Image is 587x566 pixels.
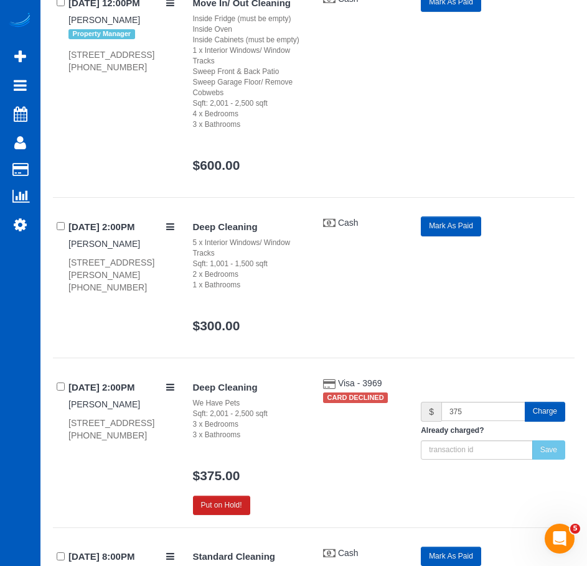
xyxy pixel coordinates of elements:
div: 5 x Interior Windows/ Window Tracks [193,238,305,259]
a: $375.00 [193,468,240,483]
a: $600.00 [193,158,240,172]
h4: Deep Cleaning [193,222,305,233]
div: 3 x Bathrooms [193,119,305,130]
iframe: Intercom live chat [545,524,575,554]
div: Sqft: 2,001 - 2,500 sqft [193,98,305,109]
a: [PERSON_NAME] [68,399,140,409]
div: [STREET_ADDRESS] [PHONE_NUMBER] [68,417,174,442]
div: We Have Pets [193,398,305,409]
div: [STREET_ADDRESS][PERSON_NAME] [PHONE_NUMBER] [68,256,174,294]
div: 2 x Bedrooms [193,269,305,280]
button: Mark As Paid [421,216,481,236]
span: Property Manager [68,29,135,39]
div: CARD DECLINED [323,392,388,402]
h4: [DATE] 2:00PM [68,222,174,233]
div: Sweep Garage Floor/ Remove Cobwebs [193,77,305,98]
div: 3 x Bathrooms [193,430,305,440]
a: Cash [338,218,359,228]
div: [STREET_ADDRESS] [PHONE_NUMBER] [68,49,174,73]
h4: [DATE] 2:00PM [68,383,174,393]
a: Cash [338,548,359,558]
div: Inside Fridge (must be empty) [193,14,305,24]
div: Inside Oven [193,24,305,35]
button: Mark As Paid [421,547,481,566]
a: [PERSON_NAME] [68,15,140,25]
div: Inside Cabinets (must be empty) [193,35,305,45]
a: $300.00 [193,318,240,333]
button: Charge [525,402,565,421]
img: Automaid Logo [7,12,32,30]
h4: [DATE] 8:00PM [68,552,174,562]
div: 3 x Bedrooms [193,419,305,430]
div: 1 x Bathrooms [193,280,305,290]
div: Sweep Front & Back Patio [193,67,305,77]
div: Tags [68,26,174,42]
a: [PERSON_NAME] [68,239,140,249]
h5: Already charged? [421,427,565,435]
div: Sqft: 2,001 - 2,500 sqft [193,409,305,419]
h4: Standard Cleaning [193,552,305,562]
a: Visa - 3969 [338,378,382,388]
span: 5 [570,524,580,534]
div: Sqft: 1,001 - 1,500 sqft [193,259,305,269]
span: $ [421,402,441,421]
input: transaction id [421,440,533,460]
h4: Deep Cleaning [193,383,305,393]
div: 4 x Bedrooms [193,109,305,119]
div: 1 x Interior Windows/ Window Tracks [193,45,305,67]
button: Put on Hold! [193,496,250,515]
